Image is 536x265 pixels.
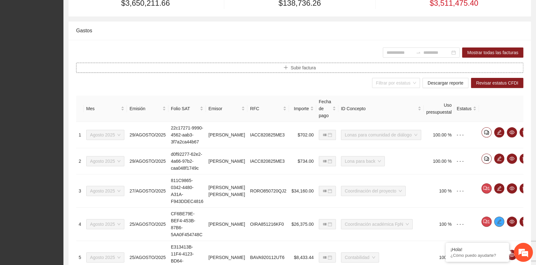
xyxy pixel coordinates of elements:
[494,127,504,137] button: edit
[494,219,504,224] span: edit
[3,173,121,195] textarea: Escriba su mensaje y pulse “Intro”
[168,174,206,208] td: 811C9865-0342-4480-A31A-F943DDEC4816
[428,79,463,86] span: Descargar reporte
[250,105,281,112] span: RFC
[289,96,316,122] th: Importe
[127,148,168,174] td: 29/AGOSTO/2025
[289,208,316,241] td: $26,375.00
[471,78,523,88] button: Revisar estatus CFDI
[520,127,530,137] button: delete
[90,186,121,196] span: Agosto 2025
[76,122,84,148] td: 1
[457,105,472,112] span: Estatus
[208,105,240,112] span: Emisor
[291,105,309,112] span: Importe
[345,219,409,229] span: Coordinación académica FpN
[450,253,504,258] p: ¿Cómo puedo ayudarte?
[168,148,206,174] td: d0f92277-62e2-4a66-97b2-caa048f1749c
[481,217,492,227] button: comment1
[127,96,168,122] th: Emisión
[206,208,247,241] td: [PERSON_NAME]
[345,130,417,140] span: Lonas para comunidad de diálogo
[76,22,523,40] div: Gastos
[33,32,107,41] div: Chatee con nosotros ahora
[247,208,289,241] td: OIRA851216KF0
[520,219,529,224] span: delete
[345,186,402,196] span: Coordinación del proyecto
[247,174,289,208] td: RORO850720QJ2
[476,79,518,86] span: Revisar estatus CFDI
[247,122,289,148] td: IACC820825ME3
[450,247,504,252] div: ¡Hola!
[127,174,168,208] td: 27/AGOSTO/2025
[520,183,530,193] button: delete
[247,148,289,174] td: IACC820825ME3
[482,130,491,135] span: comment
[494,130,504,135] span: edit
[104,3,119,18] div: Minimizar ventana de chat en vivo
[454,174,479,208] td: - - -
[507,156,517,161] span: eye
[319,98,331,119] span: Fecha de pago
[494,186,504,191] span: edit
[467,49,518,56] span: Mostrar todas las facturas
[507,219,517,224] span: eye
[345,156,381,166] span: Lona para back
[76,63,523,73] button: plusSubir factura
[345,253,375,262] span: Contabilidad
[483,186,487,191] span: comment
[462,47,523,58] button: Mostrar todas las facturas
[76,208,84,241] td: 4
[37,85,88,148] span: Estamos en línea.
[424,174,454,208] td: 100 %
[171,105,199,112] span: Folio SAT
[168,122,206,148] td: 22c17271-9990-4562-aab3-3f7a2ca44b67
[483,219,487,224] span: comment
[416,50,421,55] span: swap-right
[454,148,479,174] td: - - -
[507,250,517,260] button: eye
[494,217,504,227] button: edit
[482,156,491,161] span: comment
[454,208,479,241] td: - - -
[127,208,168,241] td: 25/AGOSTO/2025
[90,130,121,140] span: Agosto 2025
[454,96,479,122] th: Estatus
[424,148,454,174] td: 100.00 %
[289,174,316,208] td: $34,160.00
[129,105,161,112] span: Emisión
[424,208,454,241] td: 100 %
[90,253,121,262] span: Agosto 2025
[316,96,338,122] th: Fecha de pago
[520,217,530,227] button: delete
[206,148,247,174] td: [PERSON_NAME]
[520,156,529,161] span: delete
[90,156,121,166] span: Agosto 2025
[507,130,517,135] span: eye
[416,50,421,55] span: to
[454,122,479,148] td: - - -
[494,183,504,193] button: edit
[507,183,517,193] button: eye
[520,130,529,135] span: delete
[481,183,492,193] button: comment1
[494,154,504,164] button: edit
[90,219,121,229] span: Agosto 2025
[507,154,517,164] button: eye
[247,96,289,122] th: RFC
[338,96,424,122] th: ID Concepto
[494,156,504,161] span: edit
[76,174,84,208] td: 3
[289,122,316,148] td: $702.00
[284,65,288,70] span: plus
[507,127,517,137] button: eye
[76,148,84,174] td: 2
[507,186,517,191] span: eye
[86,105,120,112] span: Mes
[206,96,247,122] th: Emisor
[507,252,517,257] span: eye
[206,122,247,148] td: [PERSON_NAME]
[84,96,127,122] th: Mes
[520,186,529,191] span: delete
[422,78,468,88] button: Descargar reporte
